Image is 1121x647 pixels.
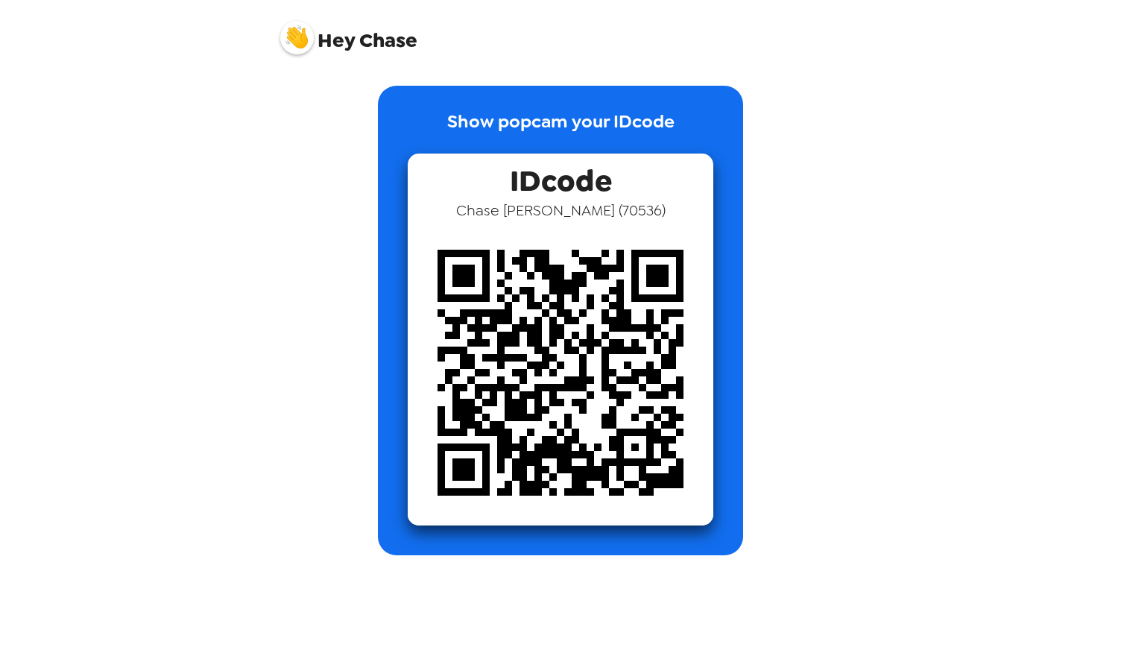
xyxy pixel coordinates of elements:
span: Chase [280,13,417,51]
p: Show popcam your IDcode [447,108,675,154]
span: IDcode [510,154,612,201]
img: profile pic [280,21,314,54]
img: qr code [408,220,713,526]
span: Chase [PERSON_NAME] ( 70536 ) [456,201,666,220]
span: Hey [318,27,355,54]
